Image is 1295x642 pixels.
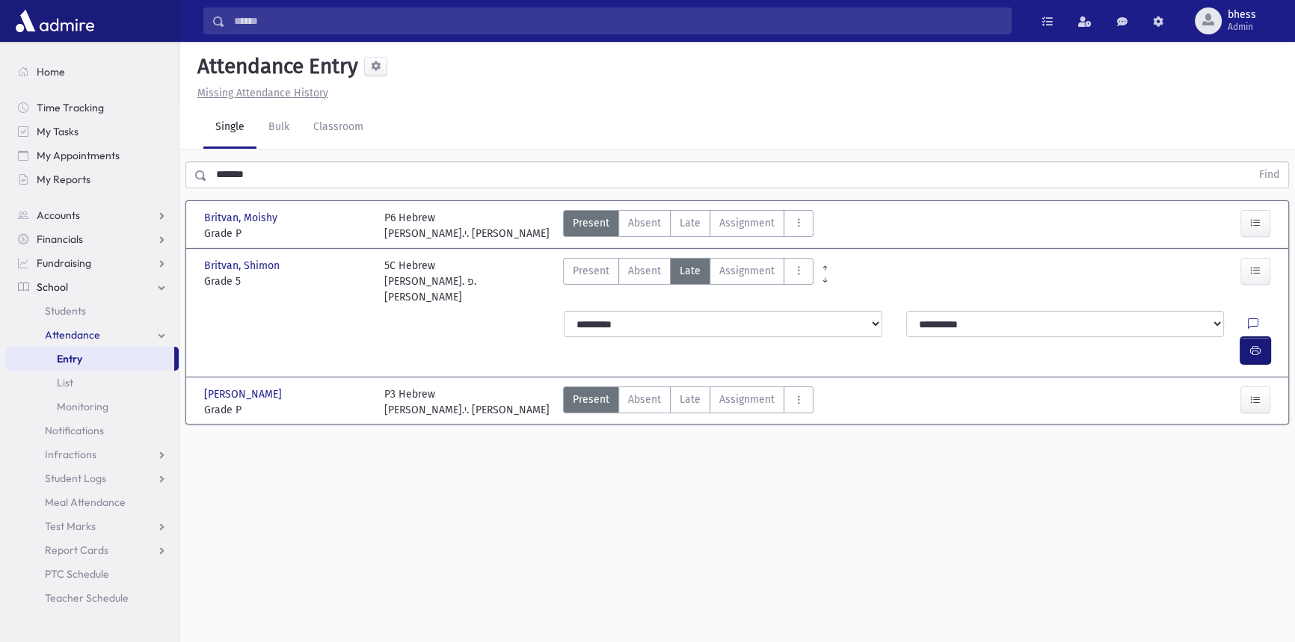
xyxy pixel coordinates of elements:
span: Present [573,263,609,279]
span: Attendance [45,328,100,342]
span: Teacher Schedule [45,591,129,605]
span: Test Marks [45,519,96,533]
a: Time Tracking [6,96,179,120]
a: Teacher Schedule [6,586,179,610]
span: Grade 5 [204,274,369,289]
a: PTC Schedule [6,562,179,586]
a: School [6,275,179,299]
span: Entry [57,352,82,365]
span: School [37,280,68,294]
span: Absent [628,392,661,407]
span: My Tasks [37,125,79,138]
span: Student Logs [45,472,106,485]
span: Absent [628,215,661,231]
span: Late [680,392,701,407]
div: P3 Hebrew [PERSON_NAME].י. [PERSON_NAME] [384,386,550,418]
a: Single [203,107,256,149]
a: Monitoring [6,395,179,419]
span: [PERSON_NAME] [204,386,285,402]
span: Financials [37,232,83,246]
a: Missing Attendance History [191,87,328,99]
span: Grade P [204,402,369,418]
a: Entry [6,347,174,371]
span: Assignment [719,392,775,407]
a: Accounts [6,203,179,227]
span: Report Cards [45,543,108,557]
a: Fundraising [6,251,179,275]
a: Financials [6,227,179,251]
span: Assignment [719,215,775,231]
span: Grade P [204,226,369,241]
span: My Appointments [37,149,120,162]
span: Monitoring [57,400,108,413]
span: List [57,376,73,389]
a: Test Marks [6,514,179,538]
a: Infractions [6,442,179,466]
span: bhess [1228,9,1256,21]
a: Report Cards [6,538,179,562]
span: Late [680,215,701,231]
span: Britvan, Shimon [204,258,283,274]
span: Admin [1228,21,1256,33]
a: Classroom [301,107,375,149]
input: Search [225,7,1011,34]
span: Britvan, Moishy [204,210,280,226]
span: Time Tracking [37,101,104,114]
a: Home [6,60,179,84]
a: Attendance [6,323,179,347]
h5: Attendance Entry [191,54,358,79]
div: AttTypes [563,210,813,241]
a: Students [6,299,179,323]
span: PTC Schedule [45,567,109,581]
a: Student Logs [6,466,179,490]
span: Notifications [45,424,104,437]
span: Infractions [45,448,96,461]
span: Late [680,263,701,279]
img: AdmirePro [12,6,98,36]
u: Missing Attendance History [197,87,328,99]
span: Assignment [719,263,775,279]
span: Meal Attendance [45,496,126,509]
a: Notifications [6,419,179,442]
a: My Tasks [6,120,179,143]
a: List [6,371,179,395]
span: Accounts [37,209,80,222]
div: P6 Hebrew [PERSON_NAME].י. [PERSON_NAME] [384,210,550,241]
span: Absent [628,263,661,279]
a: Meal Attendance [6,490,179,514]
button: Find [1250,162,1288,188]
a: My Reports [6,167,179,191]
div: 5C Hebrew [PERSON_NAME]. פ. [PERSON_NAME] [384,258,550,305]
a: My Appointments [6,143,179,167]
span: Home [37,65,65,78]
span: Present [573,392,609,407]
span: Students [45,304,86,318]
span: Fundraising [37,256,91,270]
a: Bulk [256,107,301,149]
span: Present [573,215,609,231]
div: AttTypes [563,258,813,305]
span: My Reports [37,173,90,186]
div: AttTypes [563,386,813,418]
